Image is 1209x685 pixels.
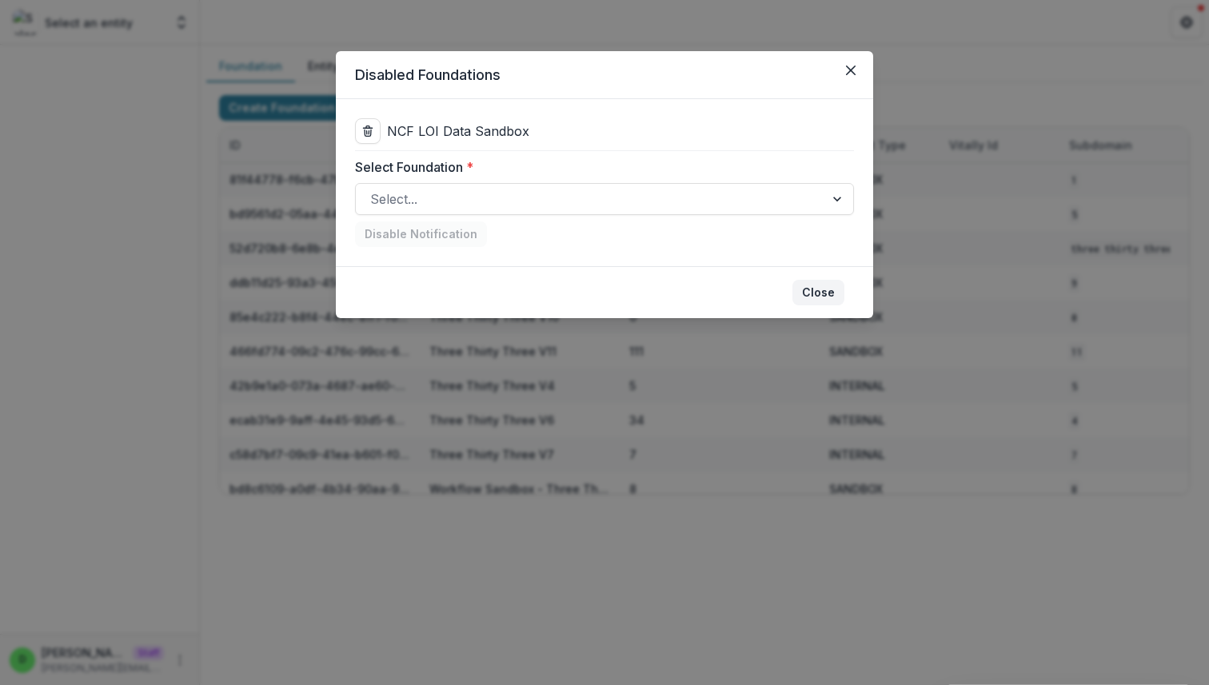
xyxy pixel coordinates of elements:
button: Disable Notification [355,221,487,247]
button: delete [355,118,381,144]
header: Disabled Foundations [336,51,873,99]
p: NCF LOI Data Sandbox [387,121,529,141]
button: Close [792,280,844,305]
button: Close [838,58,864,83]
label: Select Foundation [355,157,844,177]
